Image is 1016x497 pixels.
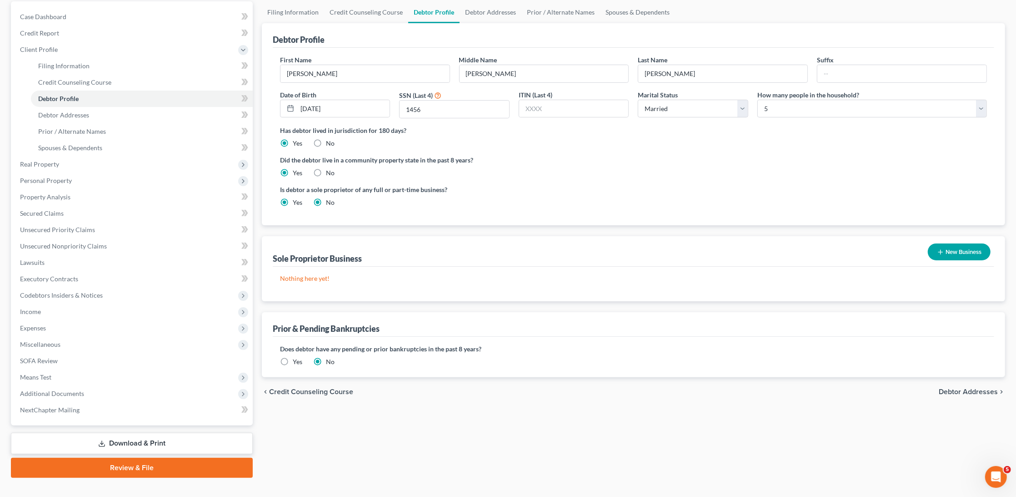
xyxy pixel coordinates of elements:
[13,25,253,41] a: Credit Report
[31,123,253,140] a: Prior / Alternate Names
[280,155,987,165] label: Did the debtor live in a community property state in the past 8 years?
[13,222,253,238] a: Unsecured Priority Claims
[13,238,253,254] a: Unsecured Nonpriority Claims
[20,373,51,381] span: Means Test
[297,100,390,117] input: MM/DD/YYYY
[31,107,253,123] a: Debtor Addresses
[638,90,678,100] label: Marital Status
[460,1,521,23] a: Debtor Addresses
[13,205,253,222] a: Secured Claims
[13,189,253,205] a: Property Analysis
[519,90,552,100] label: ITIN (Last 4)
[20,226,95,233] span: Unsecured Priority Claims
[20,340,60,348] span: Miscellaneous
[324,1,408,23] a: Credit Counseling Course
[31,74,253,91] a: Credit Counseling Course
[600,1,675,23] a: Spouses & Dependents
[326,198,335,207] label: No
[13,353,253,369] a: SOFA Review
[20,324,46,332] span: Expenses
[280,65,450,82] input: --
[20,160,59,168] span: Real Property
[638,65,807,82] input: --
[757,90,859,100] label: How many people in the household?
[20,275,78,283] span: Executory Contracts
[273,34,325,45] div: Debtor Profile
[20,13,66,20] span: Case Dashboard
[280,185,629,194] label: Is debtor a sole proprietor of any full or part-time business?
[13,9,253,25] a: Case Dashboard
[326,139,335,148] label: No
[939,388,998,396] span: Debtor Addresses
[20,209,64,217] span: Secured Claims
[326,168,335,177] label: No
[13,402,253,418] a: NextChapter Mailing
[38,127,106,135] span: Prior / Alternate Names
[20,308,41,315] span: Income
[20,193,70,201] span: Property Analysis
[13,254,253,271] a: Lawsuits
[293,168,302,177] label: Yes
[20,242,107,250] span: Unsecured Nonpriority Claims
[460,65,629,82] input: M.I
[31,91,253,107] a: Debtor Profile
[262,1,324,23] a: Filing Information
[13,271,253,287] a: Executory Contracts
[269,388,353,396] span: Credit Counseling Course
[280,274,987,283] p: Nothing here yet!
[985,466,1007,488] iframe: Intercom live chat
[11,433,253,454] a: Download & Print
[638,55,667,65] label: Last Name
[408,1,460,23] a: Debtor Profile
[38,144,102,152] span: Spouses & Dependents
[399,91,433,100] label: SSN (Last 4)
[38,111,89,119] span: Debtor Addresses
[262,388,353,396] button: chevron_left Credit Counseling Course
[293,357,302,366] label: Yes
[326,357,335,366] label: No
[817,65,986,82] input: --
[280,344,987,354] label: Does debtor have any pending or prior bankruptcies in the past 8 years?
[280,90,316,100] label: Date of Birth
[20,259,45,266] span: Lawsuits
[20,390,84,397] span: Additional Documents
[273,323,380,334] div: Prior & Pending Bankruptcies
[1004,466,1011,473] span: 5
[31,58,253,74] a: Filing Information
[38,62,90,70] span: Filing Information
[20,46,58,53] span: Client Profile
[521,1,600,23] a: Prior / Alternate Names
[293,198,302,207] label: Yes
[20,406,80,414] span: NextChapter Mailing
[280,126,987,135] label: Has debtor lived in jurisdiction for 180 days?
[939,388,1005,396] button: Debtor Addresses chevron_right
[928,243,991,260] button: New Business
[20,291,103,299] span: Codebtors Insiders & Notices
[11,458,253,478] a: Review & File
[20,29,59,37] span: Credit Report
[38,78,111,86] span: Credit Counseling Course
[459,55,497,65] label: Middle Name
[38,95,79,102] span: Debtor Profile
[20,177,72,184] span: Personal Property
[273,253,362,264] div: Sole Proprietor Business
[998,388,1005,396] i: chevron_right
[262,388,269,396] i: chevron_left
[280,55,311,65] label: First Name
[817,55,834,65] label: Suffix
[20,357,58,365] span: SOFA Review
[31,140,253,156] a: Spouses & Dependents
[293,139,302,148] label: Yes
[400,101,509,118] input: XXXX
[519,100,629,117] input: XXXX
